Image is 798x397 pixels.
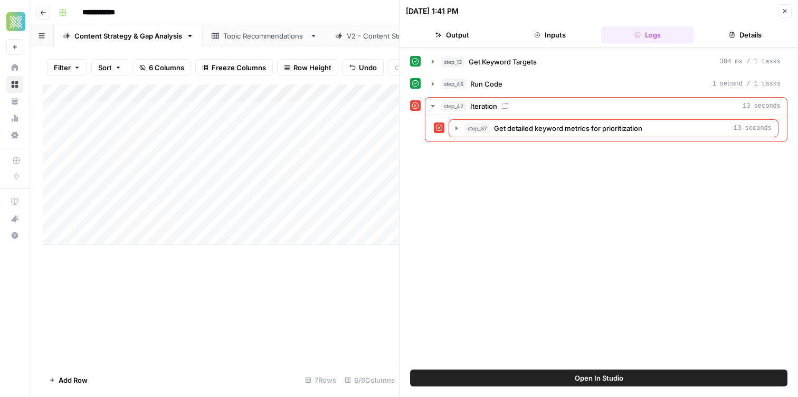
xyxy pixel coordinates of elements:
[441,101,466,111] span: step_42
[6,76,23,93] a: Browse
[734,124,772,133] span: 13 seconds
[425,98,787,115] button: 13 seconds
[195,59,273,76] button: Freeze Columns
[343,59,384,76] button: Undo
[301,372,340,389] div: 7 Rows
[6,8,23,35] button: Workspace: Xponent21
[293,62,331,73] span: Row Height
[470,101,497,111] span: Iteration
[601,26,695,43] button: Logs
[425,75,787,92] button: 1 second / 1 tasks
[406,6,459,16] div: [DATE] 1:41 PM
[347,31,470,41] div: V2 - Content Strategy & Gap Analysis
[74,31,182,41] div: Content Strategy & Gap Analysis
[6,210,23,227] button: What's new?
[743,101,781,111] span: 13 seconds
[340,372,399,389] div: 6/6 Columns
[47,59,87,76] button: Filter
[223,31,306,41] div: Topic Recommendations
[470,79,502,89] span: Run Code
[720,57,781,67] span: 304 ms / 1 tasks
[406,26,499,43] button: Output
[494,123,642,134] span: Get detailed keyword metrics for prioritization
[98,62,112,73] span: Sort
[203,25,326,46] a: Topic Recommendations
[441,79,466,89] span: step_45
[441,56,464,67] span: step_13
[449,120,778,137] button: 13 seconds
[6,93,23,110] a: Your Data
[410,370,787,386] button: Open In Studio
[6,127,23,144] a: Settings
[575,373,623,383] span: Open In Studio
[91,59,128,76] button: Sort
[43,372,94,389] button: Add Row
[7,211,23,226] div: What's new?
[326,25,490,46] a: V2 - Content Strategy & Gap Analysis
[132,59,191,76] button: 6 Columns
[6,12,25,31] img: Xponent21 Logo
[54,62,71,73] span: Filter
[698,26,792,43] button: Details
[149,62,184,73] span: 6 Columns
[712,79,781,89] span: 1 second / 1 tasks
[425,53,787,70] button: 304 ms / 1 tasks
[359,62,377,73] span: Undo
[465,123,490,134] span: step_37
[6,193,23,210] a: AirOps Academy
[6,110,23,127] a: Usage
[54,25,203,46] a: Content Strategy & Gap Analysis
[277,59,338,76] button: Row Height
[503,26,597,43] button: Inputs
[469,56,537,67] span: Get Keyword Targets
[212,62,266,73] span: Freeze Columns
[6,59,23,76] a: Home
[425,115,787,141] div: 13 seconds
[6,227,23,244] button: Help + Support
[59,375,88,385] span: Add Row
